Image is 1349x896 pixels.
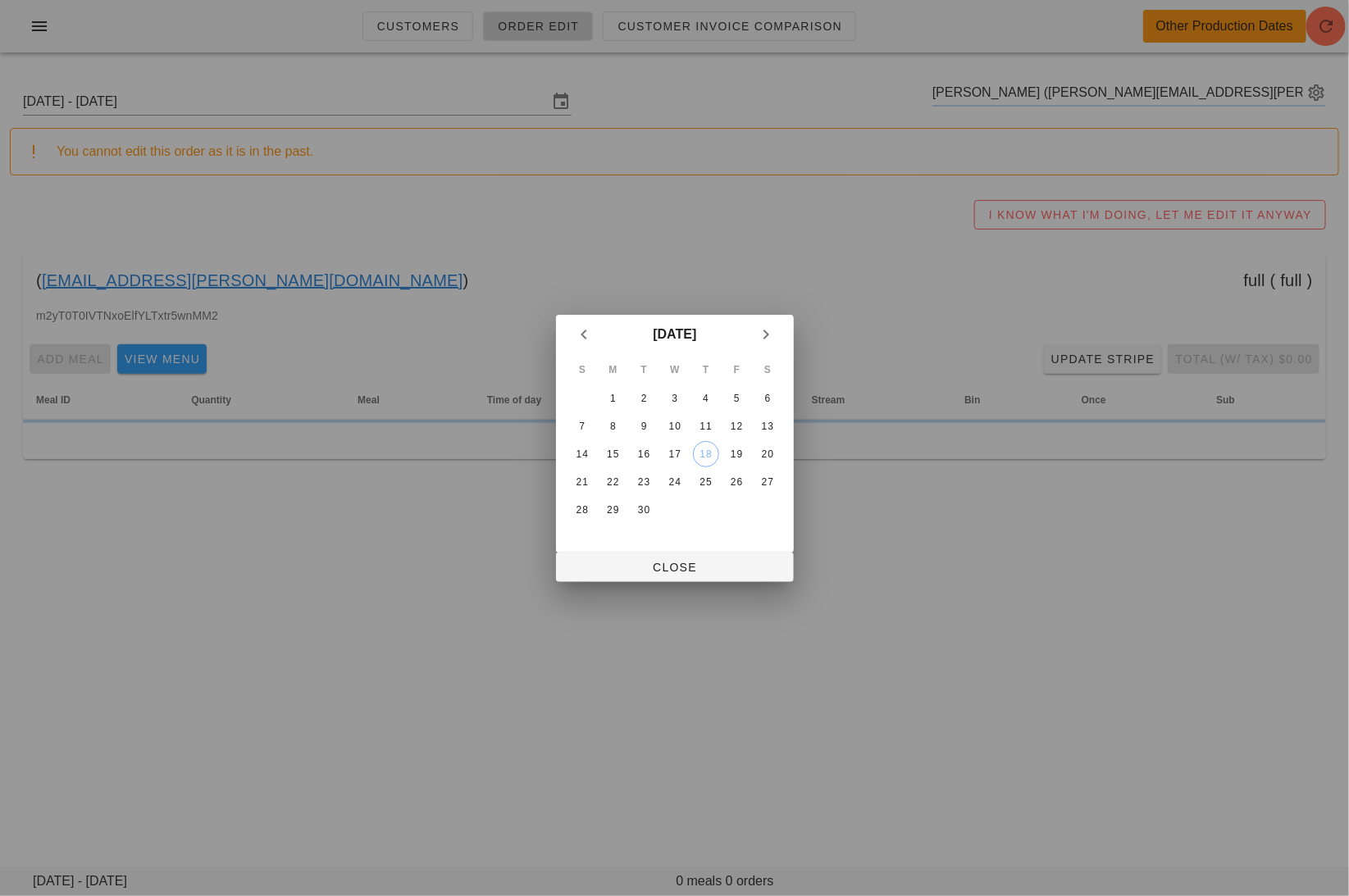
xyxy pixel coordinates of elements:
[661,413,687,439] button: 10
[631,393,657,404] div: 2
[568,504,595,516] div: 28
[753,356,782,384] th: S
[661,441,687,467] button: 17
[567,356,597,384] th: S
[631,476,657,488] div: 23
[599,469,626,495] button: 22
[599,385,626,412] button: 1
[646,318,703,351] button: [DATE]
[568,441,595,467] button: 14
[692,421,718,432] div: 11
[569,561,781,574] span: Close
[631,413,657,439] button: 9
[754,441,781,467] button: 20
[599,497,626,523] button: 29
[599,413,626,439] button: 8
[599,476,626,488] div: 22
[599,504,626,516] div: 29
[692,469,718,495] button: 25
[754,393,781,404] div: 6
[661,448,687,460] div: 17
[631,385,657,412] button: 2
[556,553,794,582] button: Close
[631,504,657,516] div: 30
[568,469,595,495] button: 21
[599,448,626,460] div: 15
[690,356,720,384] th: T
[661,469,687,495] button: 24
[568,497,595,523] button: 28
[599,393,626,404] div: 1
[631,421,657,432] div: 9
[723,448,750,460] div: 19
[599,441,626,467] button: 15
[661,385,687,412] button: 3
[631,469,657,495] button: 23
[692,476,718,488] div: 25
[692,393,718,404] div: 4
[693,448,718,460] div: 18
[723,413,750,439] button: 12
[598,356,627,384] th: M
[629,356,659,384] th: T
[754,421,781,432] div: 13
[751,320,781,349] button: Next month
[754,469,781,495] button: 27
[692,413,718,439] button: 11
[754,385,781,412] button: 6
[599,421,626,432] div: 8
[661,421,687,432] div: 10
[661,476,687,488] div: 24
[723,441,750,467] button: 19
[631,441,657,467] button: 16
[692,385,718,412] button: 4
[631,448,657,460] div: 16
[723,421,750,432] div: 12
[631,497,657,523] button: 30
[723,385,750,412] button: 5
[754,448,781,460] div: 20
[722,356,751,384] th: F
[568,413,595,439] button: 7
[569,320,599,349] button: Previous month
[568,421,595,432] div: 7
[568,448,595,460] div: 14
[660,356,690,384] th: W
[723,393,750,404] div: 5
[754,476,781,488] div: 27
[661,393,687,404] div: 3
[754,413,781,439] button: 13
[692,441,718,467] button: 18
[723,469,750,495] button: 26
[568,476,595,488] div: 21
[723,476,750,488] div: 26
